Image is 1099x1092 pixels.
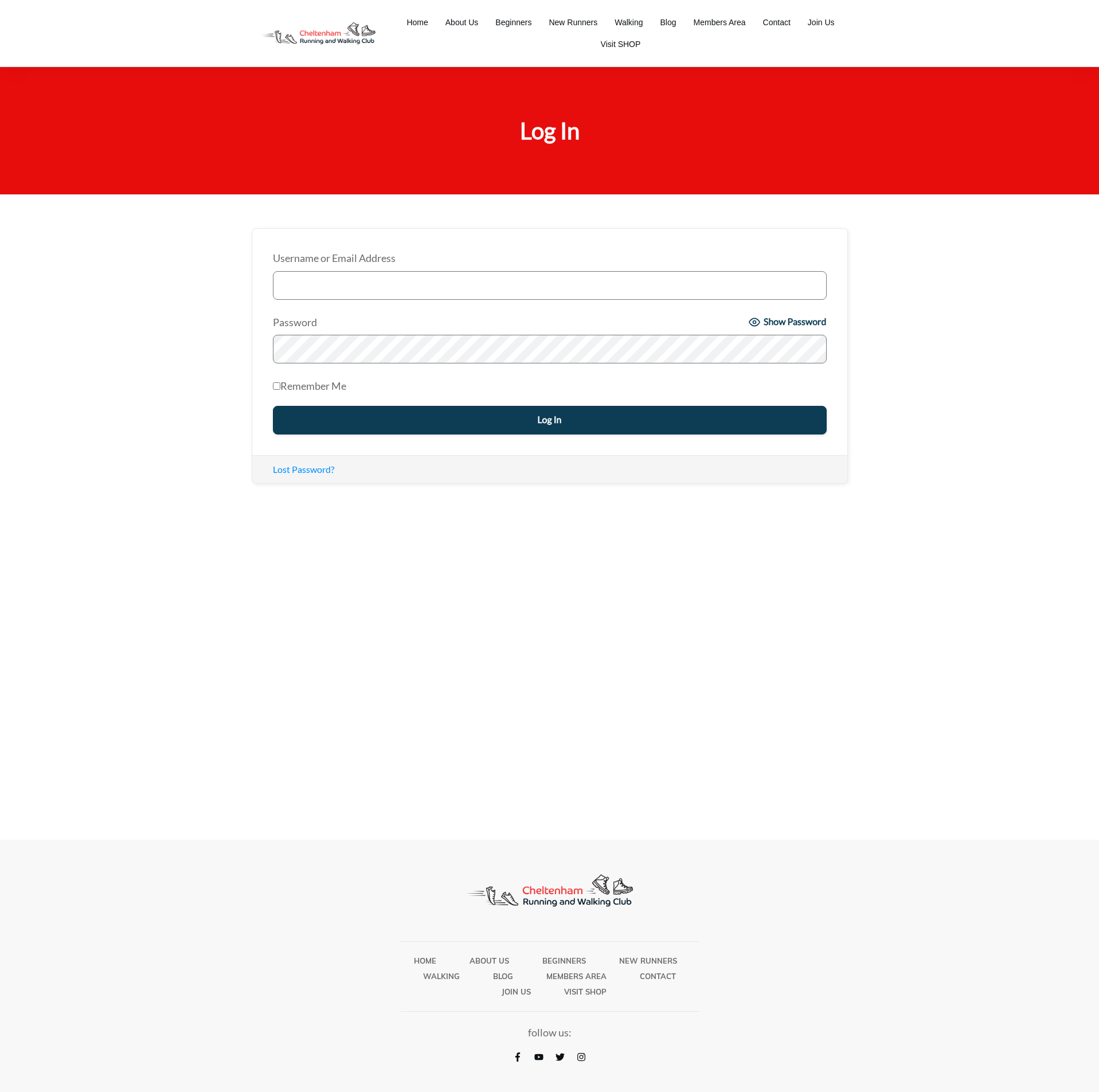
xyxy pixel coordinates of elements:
[493,969,513,984] a: Blog
[694,14,746,30] a: Members Area
[495,14,531,30] a: Beginners
[502,984,531,999] a: Join Us
[273,382,280,390] input: Remember Me
[763,14,791,30] a: Contact
[273,314,745,332] label: Password
[252,14,385,53] img: Decathlon
[273,377,346,396] label: Remember Me
[423,969,460,984] a: Walking
[273,406,827,435] input: Log In
[660,14,676,30] a: Blog
[470,953,509,968] a: About Us
[452,863,647,918] img: Decathlon
[414,953,436,968] a: Home
[252,1024,847,1042] p: follow us:
[542,953,586,968] a: Beginners
[619,953,677,968] a: New Runners
[406,14,428,30] a: Home
[749,316,827,328] button: Show Password
[615,14,643,30] a: Walking
[273,249,827,268] label: Username or Email Address
[808,14,835,30] a: Join Us
[520,117,580,144] span: Log In
[601,36,641,52] a: Visit SHOP
[549,14,597,30] a: New Runners
[640,969,676,984] a: Contact
[764,318,827,327] span: Show Password
[445,14,479,30] a: About Us
[564,984,607,999] a: Visit SHOP
[273,464,334,475] a: Lost Password?
[546,969,607,984] a: Members Area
